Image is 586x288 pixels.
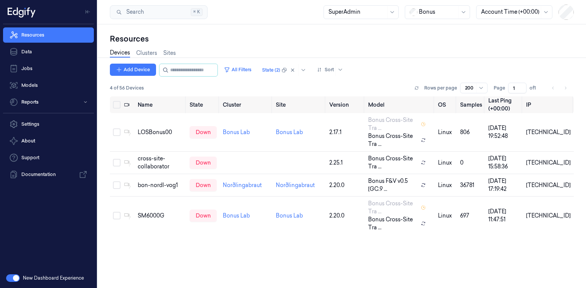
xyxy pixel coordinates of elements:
[494,85,505,91] span: Page
[163,49,176,57] a: Sites
[523,96,574,113] th: IP
[223,182,262,189] a: Norðlingabraut
[113,212,121,219] button: Select row
[368,177,418,193] span: Bonus F&V v0.5 [GC.9 ...
[3,27,94,43] a: Resources
[190,126,217,138] div: down
[136,49,157,57] a: Clusters
[3,117,94,132] a: Settings
[460,128,482,136] div: 806
[110,5,208,19] button: Search⌘K
[113,159,121,166] button: Select row
[326,96,365,113] th: Version
[276,129,303,136] a: Bonus Lab
[488,155,520,171] div: [DATE] 15:58:36
[329,159,362,167] div: 2.25.1
[223,212,250,219] a: Bonus Lab
[110,34,574,44] div: Resources
[190,157,217,169] div: down
[138,128,183,136] div: LOSBonus00
[220,96,273,113] th: Cluster
[3,61,94,76] a: Jobs
[368,200,418,216] span: Bonus Cross-Site Tra ...
[113,128,121,136] button: Select row
[138,181,183,189] div: bon-nordl-vog1
[460,212,482,220] div: 697
[485,96,523,113] th: Last Ping (+00:00)
[113,181,121,189] button: Select row
[488,208,520,224] div: [DATE] 11:47:51
[438,212,454,220] p: linux
[135,96,186,113] th: Name
[368,155,418,171] span: Bonus Cross-Site Tra ...
[3,167,94,182] a: Documentation
[368,132,418,148] span: Bonus Cross-Site Tra ...
[3,150,94,165] a: Support
[110,85,144,91] span: 4 of 56 Devices
[3,44,94,59] a: Data
[3,94,94,110] button: Reports
[113,101,121,109] button: Select all
[438,128,454,136] p: linux
[435,96,457,113] th: OS
[82,6,94,18] button: Toggle Navigation
[223,129,250,136] a: Bonus Lab
[526,128,571,136] div: [TECHNICAL_ID]
[276,212,303,219] a: Bonus Lab
[488,177,520,193] div: [DATE] 17:19:42
[329,181,362,189] div: 2.20.0
[424,85,457,91] p: Rows per page
[276,182,315,189] a: Norðlingabraut
[273,96,326,113] th: Site
[438,159,454,167] p: linux
[3,133,94,149] button: About
[526,159,571,167] div: [TECHNICAL_ID]
[548,83,571,93] nav: pagination
[488,124,520,140] div: [DATE] 19:52:48
[457,96,485,113] th: Samples
[365,96,435,113] th: Model
[460,159,482,167] div: 0
[123,8,144,16] span: Search
[526,212,571,220] div: [TECHNICAL_ID]
[110,64,156,76] button: Add Device
[190,210,217,222] div: down
[368,116,418,132] span: Bonus Cross-Site Tra ...
[190,179,217,191] div: down
[110,49,130,58] a: Devices
[368,216,418,232] span: Bonus Cross-Site Tra ...
[530,85,542,91] span: of 1
[221,64,254,76] button: All Filters
[460,181,482,189] div: 36781
[329,128,362,136] div: 2.17.1
[187,96,220,113] th: State
[329,212,362,220] div: 2.20.0
[3,78,94,93] a: Models
[138,155,183,171] div: cross-site-collaborator
[438,181,454,189] p: linux
[526,181,571,189] div: [TECHNICAL_ID]
[138,212,183,220] div: SM6000G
